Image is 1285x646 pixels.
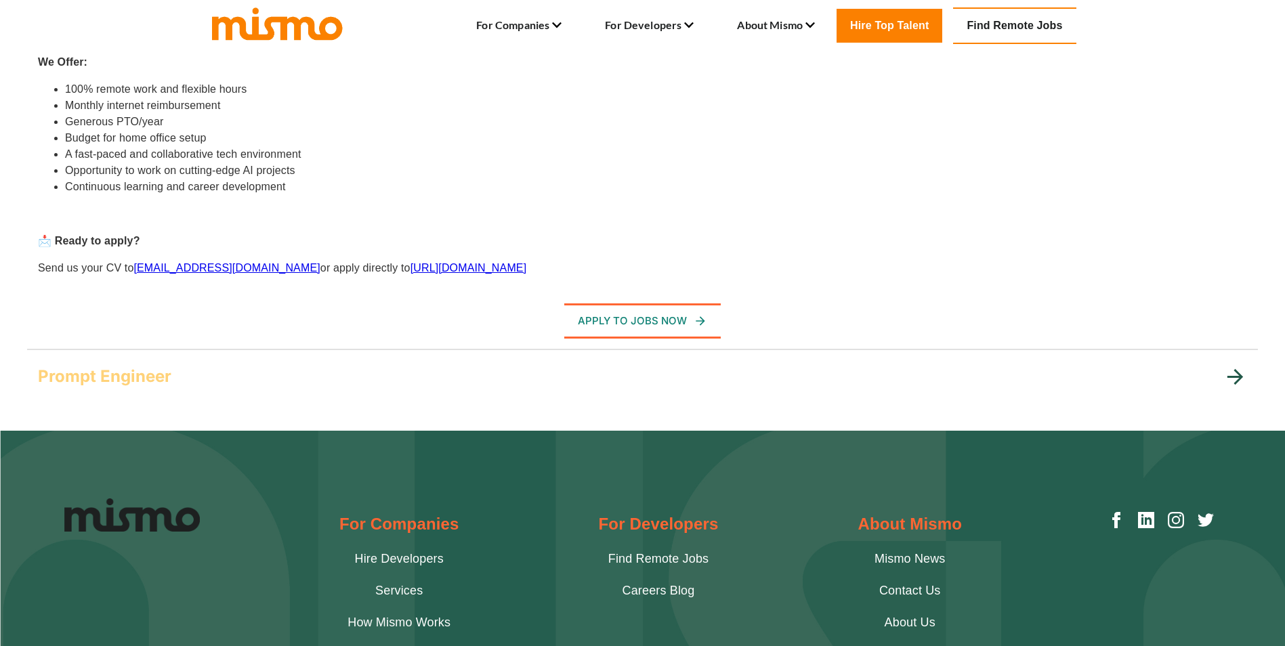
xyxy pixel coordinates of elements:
[375,582,423,600] a: Services
[65,163,1247,179] li: Opportunity to work on cutting-edge AI projects
[65,179,1247,195] li: Continuous learning and career development
[608,550,709,568] a: Find Remote Jobs
[38,235,140,246] strong: 📩 Ready to apply?
[599,512,719,536] h2: For Developers
[410,262,527,274] a: [URL][DOMAIN_NAME]
[885,613,935,632] a: About Us
[27,349,1258,404] div: Prompt Engineer
[347,613,450,632] a: How Mismo Works
[737,14,815,37] li: About Mismo
[133,262,320,274] a: [EMAIL_ADDRESS][DOMAIN_NAME]
[837,9,942,43] a: Hire Top Talent
[65,130,1247,146] li: Budget for home office setup
[355,550,444,568] a: Hire Developers
[65,114,1247,130] li: Generous PTO/year
[38,366,171,387] h5: Prompt Engineer
[879,582,941,600] a: Contact Us
[953,7,1076,44] a: Find Remote Jobs
[858,512,962,536] h2: About Mismo
[339,512,459,536] h2: For Companies
[38,260,1247,276] p: Send us your CV to or apply directly to
[64,498,200,532] img: Logo
[875,550,946,568] a: Mismo News
[38,56,87,68] strong: We Offer:
[605,14,694,37] li: For Developers
[564,303,721,339] button: Apply To Jobs Now
[65,98,1247,114] li: Monthly internet reimbursement
[476,14,562,37] li: For Companies
[623,582,695,600] a: Careers Blog
[209,5,345,41] img: logo
[65,146,1247,163] li: A fast-paced and collaborative tech environment
[65,81,1247,98] li: 100% remote work and flexible hours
